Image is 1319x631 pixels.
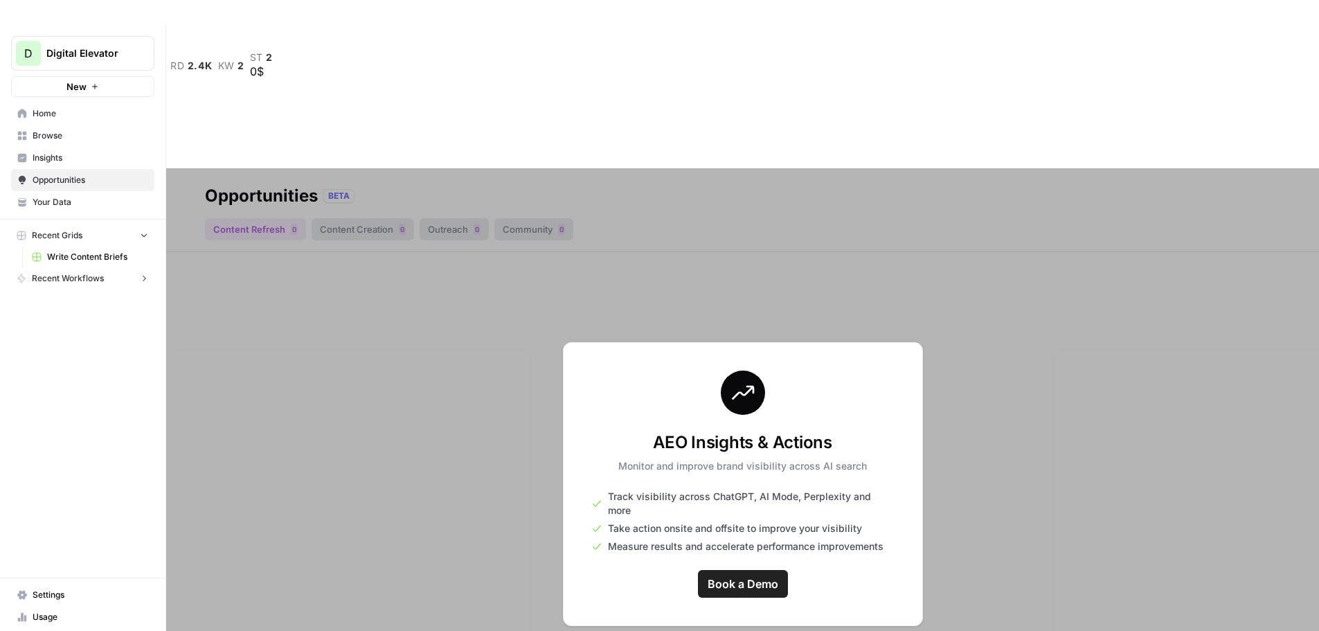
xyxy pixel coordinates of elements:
[26,246,154,268] a: Write Content Briefs
[250,63,273,80] div: 0$
[33,589,148,601] span: Settings
[33,196,148,208] span: Your Data
[250,52,263,63] span: st
[11,584,154,606] a: Settings
[218,60,244,71] a: kw2
[608,490,895,517] span: Track visibility across ChatGPT, AI Mode, Perplexity and more
[188,60,213,71] span: 2.4K
[608,522,862,535] span: Take action onsite and offsite to improve your visibility
[218,60,235,71] span: kw
[33,611,148,623] span: Usage
[11,606,154,628] a: Usage
[618,459,867,473] p: Monitor and improve brand visibility across AI search
[11,191,154,213] a: Your Data
[32,272,104,285] span: Recent Workflows
[33,174,148,186] span: Opportunities
[11,225,154,246] button: Recent Grids
[250,52,273,63] a: st2
[170,60,212,71] a: rd2.4K
[32,229,82,242] span: Recent Grids
[170,60,184,71] span: rd
[618,432,867,454] h3: AEO Insights & Actions
[11,169,154,191] a: Opportunities
[47,251,148,263] span: Write Content Briefs
[708,576,778,592] span: Book a Demo
[11,268,154,289] button: Recent Workflows
[266,52,273,63] span: 2
[608,540,883,553] span: Measure results and accelerate performance improvements
[698,570,788,598] a: Book a Demo
[237,60,244,71] span: 2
